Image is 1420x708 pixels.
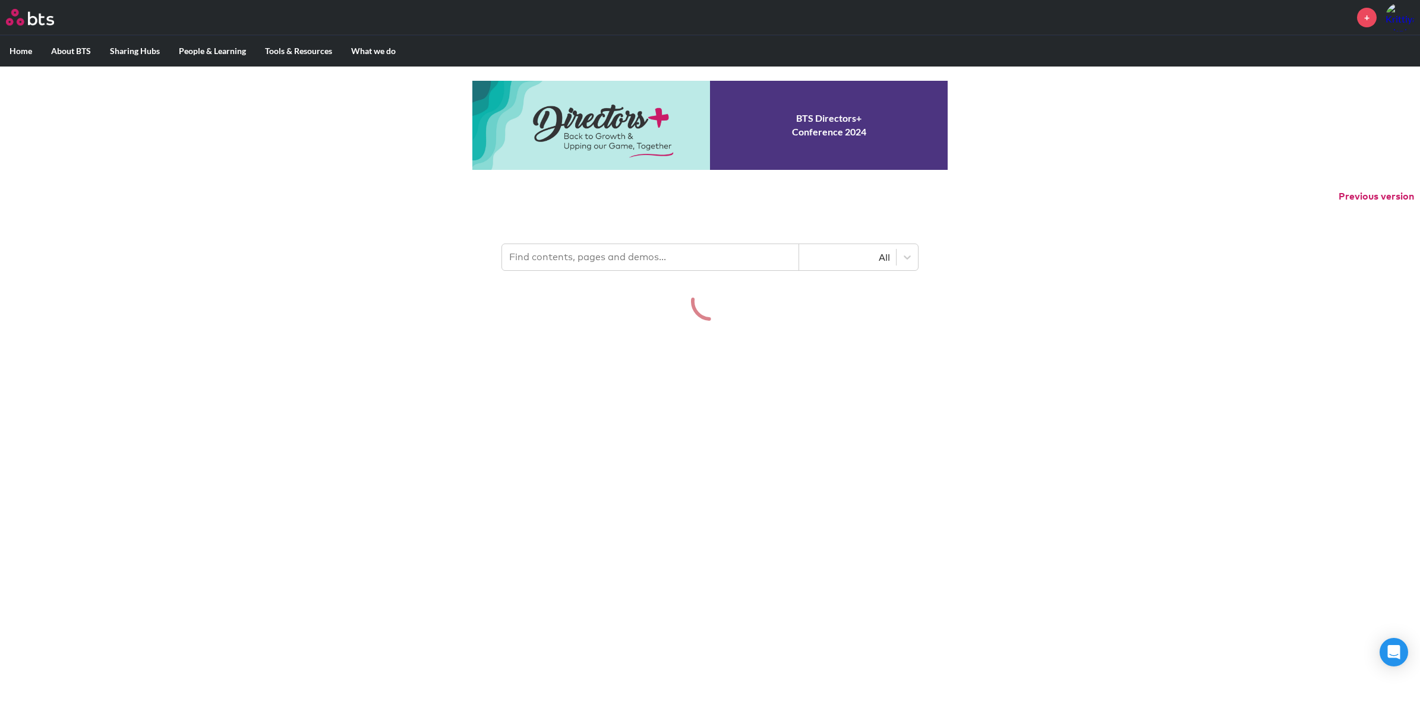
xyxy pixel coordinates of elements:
div: Open Intercom Messenger [1380,638,1408,666]
a: + [1357,8,1377,27]
label: What we do [342,36,405,67]
label: People & Learning [169,36,255,67]
label: About BTS [42,36,100,67]
a: Profile [1386,3,1414,31]
button: Previous version [1339,190,1414,203]
div: All [805,251,890,264]
img: Krittiya Waniyaphan [1386,3,1414,31]
label: Sharing Hubs [100,36,169,67]
a: Go home [6,9,76,26]
a: Conference 2024 [472,81,948,170]
input: Find contents, pages and demos... [502,244,799,270]
label: Tools & Resources [255,36,342,67]
img: BTS Logo [6,9,54,26]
